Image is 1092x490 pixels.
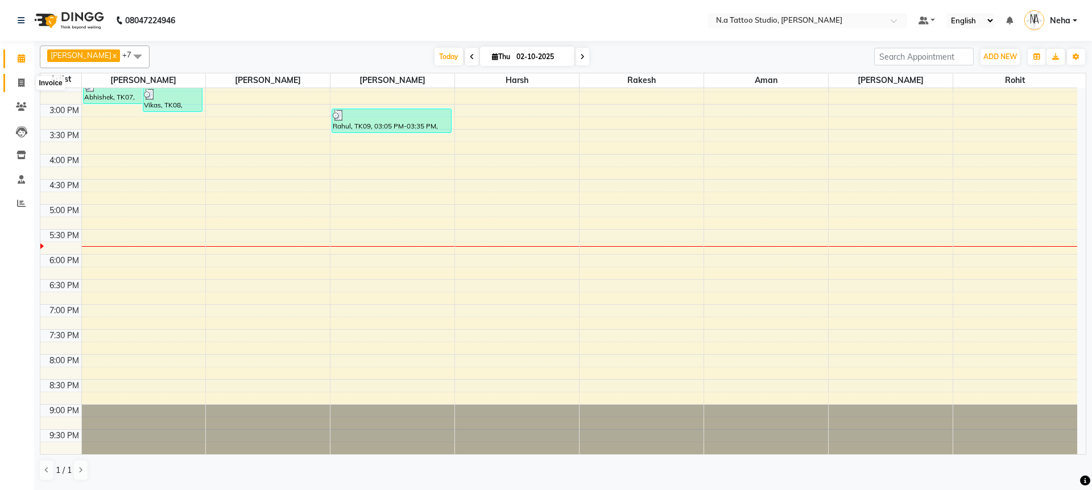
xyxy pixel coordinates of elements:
span: Rohit [953,73,1077,88]
span: Today [435,48,463,65]
span: +7 [122,50,140,59]
span: Neha [1050,15,1070,27]
span: [PERSON_NAME] [206,73,330,88]
input: 2025-10-02 [513,48,570,65]
div: 6:30 PM [47,280,81,292]
a: x [111,51,117,60]
span: ADD NEW [983,52,1017,61]
div: Abhishek, TK07, 02:30 PM-03:00 PM, Piercing [84,80,142,103]
div: 4:30 PM [47,180,81,192]
div: 8:30 PM [47,380,81,392]
div: 6:00 PM [47,255,81,267]
button: ADD NEW [981,49,1020,65]
div: 5:00 PM [47,205,81,217]
img: logo [29,5,107,36]
span: [PERSON_NAME] [330,73,454,88]
span: [PERSON_NAME] [51,51,111,60]
span: Rakesh [580,73,704,88]
span: [PERSON_NAME] [829,73,953,88]
b: 08047224946 [125,5,175,36]
span: Harsh [455,73,579,88]
div: Invoice [36,76,65,90]
span: Thu [489,52,513,61]
div: 5:30 PM [47,230,81,242]
div: 9:00 PM [47,405,81,417]
div: 3:00 PM [47,105,81,117]
img: Neha [1024,10,1044,30]
span: [PERSON_NAME] [82,73,206,88]
div: 7:30 PM [47,330,81,342]
span: 1 / 1 [56,464,72,476]
input: Search Appointment [874,48,974,65]
div: 7:00 PM [47,305,81,317]
div: 4:00 PM [47,155,81,167]
span: Aman [704,73,828,88]
div: 8:00 PM [47,355,81,367]
div: Rahul, TK09, 03:05 PM-03:35 PM, Deposit [332,109,450,132]
div: Vikas, TK08, 02:40 PM-03:10 PM, Deposit [143,88,202,111]
div: 9:30 PM [47,430,81,442]
div: 3:30 PM [47,130,81,142]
